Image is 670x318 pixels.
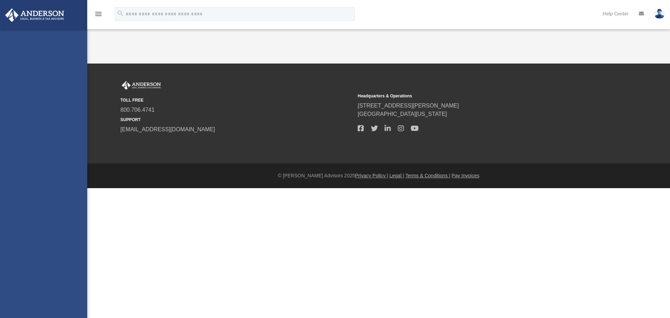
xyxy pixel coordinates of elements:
a: [STREET_ADDRESS][PERSON_NAME] [358,103,459,109]
div: © [PERSON_NAME] Advisors 2025 [87,172,670,179]
img: Anderson Advisors Platinum Portal [120,81,162,90]
small: TOLL FREE [120,97,353,103]
small: Headquarters & Operations [358,93,590,99]
small: SUPPORT [120,117,353,123]
i: search [117,9,124,17]
i: menu [94,10,103,18]
a: 800.706.4741 [120,107,155,113]
a: Privacy Policy | [355,173,388,178]
img: User Pic [654,9,665,19]
a: Terms & Conditions | [405,173,451,178]
a: [EMAIL_ADDRESS][DOMAIN_NAME] [120,126,215,132]
img: Anderson Advisors Platinum Portal [3,8,66,22]
a: Legal | [389,173,404,178]
a: [GEOGRAPHIC_DATA][US_STATE] [358,111,447,117]
a: menu [94,13,103,18]
a: Pay Invoices [452,173,479,178]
